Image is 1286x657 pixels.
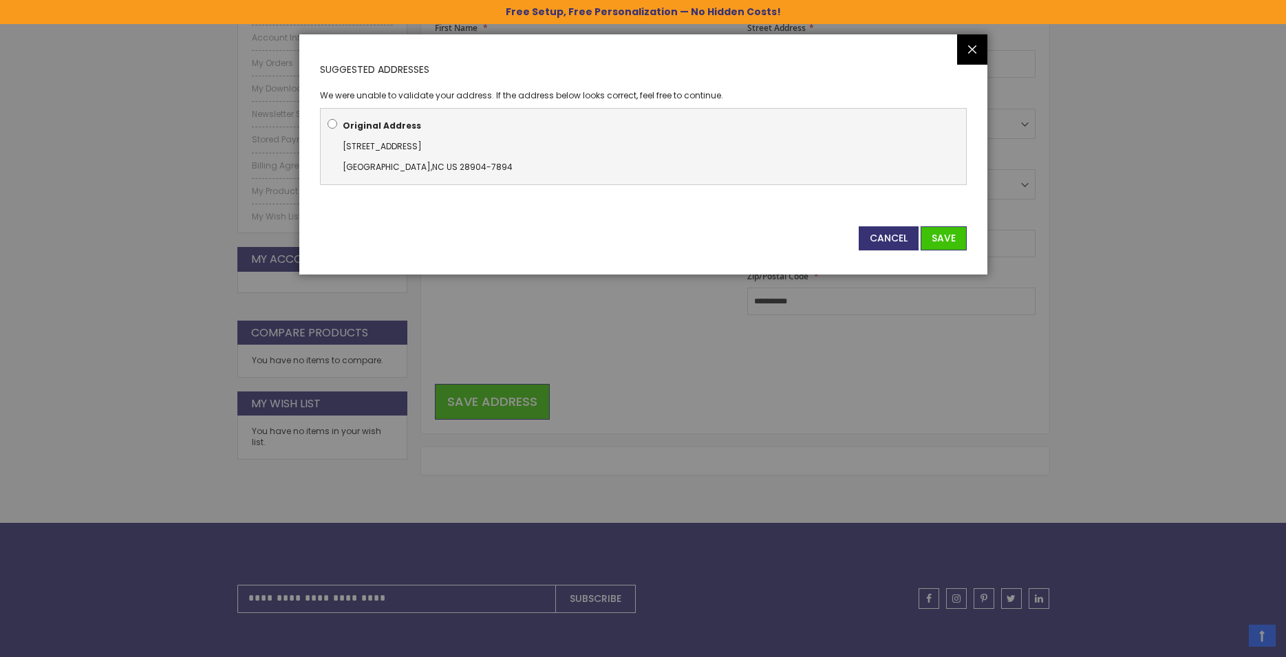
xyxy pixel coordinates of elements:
[859,226,919,250] button: Cancel
[320,90,967,101] p: We were unable to validate your address. If the address below looks correct, feel free to continue.
[870,231,908,245] span: Cancel
[328,136,959,177] div: ,
[432,161,444,173] span: NC
[1172,620,1286,657] iframe: Google Customer Reviews
[343,120,421,131] b: Original Address
[343,161,431,173] span: [GEOGRAPHIC_DATA]
[921,226,967,250] button: Save
[343,140,422,152] span: [STREET_ADDRESS]
[447,161,458,173] span: US
[460,161,513,173] span: 28904-7894
[320,63,429,76] span: Suggested Addresses
[932,231,956,245] span: Save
